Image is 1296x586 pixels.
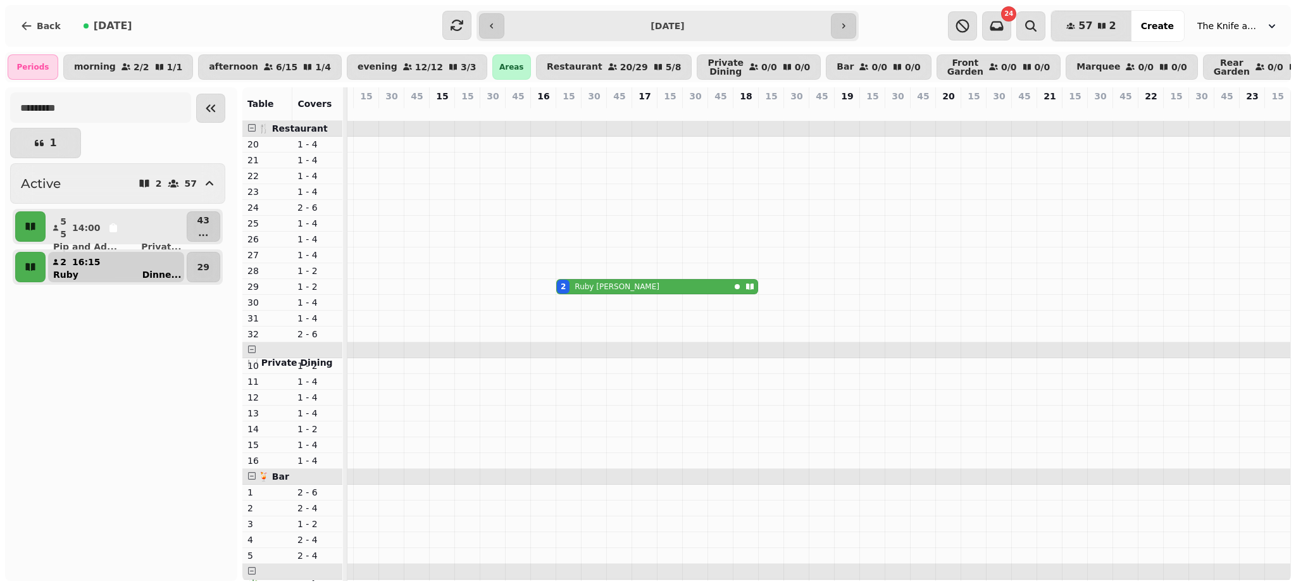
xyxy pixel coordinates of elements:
p: 0 [741,105,751,118]
button: The Knife and [PERSON_NAME] [1190,15,1286,37]
p: 0 [817,105,827,118]
p: 15 [360,90,372,103]
p: 20 / 29 [620,63,648,72]
p: 22 [1145,90,1157,103]
button: Back [10,11,71,41]
p: 13 [247,407,287,420]
p: Private Dining [707,58,744,76]
button: afternoon6/151/4 [198,54,342,80]
p: 30 [790,90,802,103]
p: 0 [918,105,928,118]
button: Create [1131,11,1184,41]
p: 45 [714,90,726,103]
p: Privat ... [141,240,181,253]
p: 25 [247,217,287,230]
p: 30 [1094,90,1106,103]
p: 1 - 4 [297,391,337,404]
p: 15 [664,90,676,103]
p: 0 [1121,105,1131,118]
p: 45 [613,90,625,103]
p: 12 [247,391,287,404]
p: 45 [411,90,423,103]
p: Rear Garden [1214,58,1250,76]
p: 1 - 4 [297,407,337,420]
p: 43 [197,214,209,227]
p: 0 [361,105,371,118]
p: 20 [942,90,954,103]
p: 1 / 4 [315,63,331,72]
p: morning [74,62,116,72]
p: 23 [247,185,287,198]
p: 1 - 4 [297,233,337,246]
p: 30 [487,90,499,103]
p: 26 [247,233,287,246]
p: 45 [512,90,524,103]
p: 45 [1018,90,1030,103]
p: 12 / 12 [415,63,443,72]
p: 0 [690,105,701,118]
button: Private Dining0/00/0 [697,54,821,80]
button: Active257 [10,163,225,204]
p: 3 / 3 [461,63,477,72]
p: 2 [59,256,67,268]
p: 1 [247,486,287,499]
button: Front Garden0/00/0 [937,54,1061,80]
p: evening [358,62,397,72]
span: 🍴 Restaurant [258,123,328,134]
p: 30 [1195,90,1207,103]
p: 1 - 2 [297,280,337,293]
p: 1 - 4 [297,249,337,261]
p: 1 - 4 [297,454,337,467]
p: 27 [247,249,287,261]
div: Periods [8,54,58,80]
p: 45 [816,90,828,103]
p: 30 [892,90,904,103]
p: 19 [841,90,853,103]
button: 572 [1051,11,1131,41]
p: 15 [866,90,878,103]
p: 21 [247,154,287,166]
p: 0 [1095,105,1106,118]
p: 0 / 0 [1138,63,1154,72]
p: 0 [1273,105,1283,118]
button: Marquee0/00/0 [1066,54,1198,80]
p: 0 [614,105,625,118]
p: 0 [792,105,802,118]
p: Bar [837,62,854,72]
p: 15 [765,90,777,103]
span: Create [1141,22,1174,30]
p: Front Garden [947,58,983,76]
p: 0 [1070,105,1080,118]
p: 2 [156,179,162,188]
p: 28 [247,265,287,277]
p: 45 [1119,90,1131,103]
p: Dinne ... [142,268,182,281]
h2: Active [21,175,61,192]
p: 15 [968,90,980,103]
span: 2 [1109,21,1116,31]
p: 15 [461,90,473,103]
p: 1 - 2 [297,423,337,435]
p: ... [197,227,209,239]
button: [DATE] [73,11,142,41]
p: 32 [247,328,287,340]
p: 20 [247,138,287,151]
p: 0 [842,105,852,118]
p: 0 [994,105,1004,118]
p: 2 - 6 [297,486,337,499]
p: 0 [539,105,549,118]
p: 29 [247,280,287,293]
p: 30 [247,296,287,309]
button: Restaurant20/295/8 [536,54,692,80]
p: Ruby [53,268,78,281]
p: 5 / 8 [666,63,682,72]
p: 15 [1170,90,1182,103]
p: 0 [387,105,397,118]
p: 1 - 4 [297,375,337,388]
p: 1 - 4 [297,185,337,198]
div: 2 [561,282,566,292]
p: Marquee [1076,62,1120,72]
span: 57 [1078,21,1092,31]
p: 29 [197,261,209,273]
p: 6 / 15 [276,63,297,72]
